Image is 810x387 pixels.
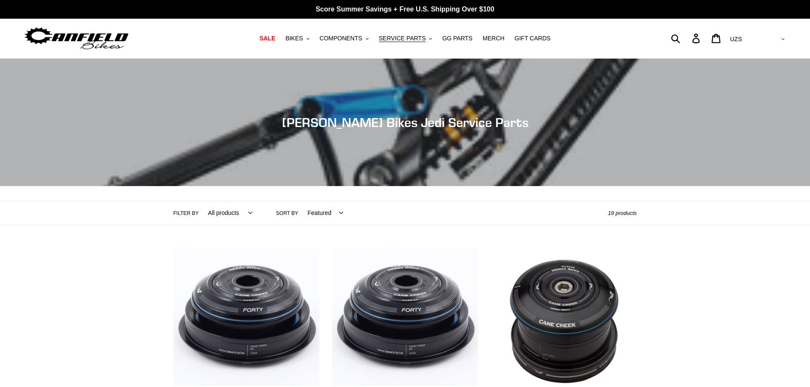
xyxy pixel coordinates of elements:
[173,209,199,217] label: Filter by
[285,35,303,42] span: BIKES
[255,33,279,44] a: SALE
[375,33,436,44] button: SERVICE PARTS
[510,33,555,44] a: GIFT CARDS
[23,25,130,52] img: Canfield Bikes
[276,209,298,217] label: Sort by
[442,35,472,42] span: GG PARTS
[379,35,426,42] span: SERVICE PARTS
[438,33,477,44] a: GG PARTS
[282,115,529,130] span: [PERSON_NAME] Bikes Jedi Service Parts
[315,33,373,44] button: COMPONENTS
[514,35,551,42] span: GIFT CARDS
[259,35,275,42] span: SALE
[320,35,362,42] span: COMPONENTS
[676,29,697,48] input: Search
[483,35,504,42] span: MERCH
[281,33,313,44] button: BIKES
[608,210,637,216] span: 19 products
[478,33,509,44] a: MERCH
